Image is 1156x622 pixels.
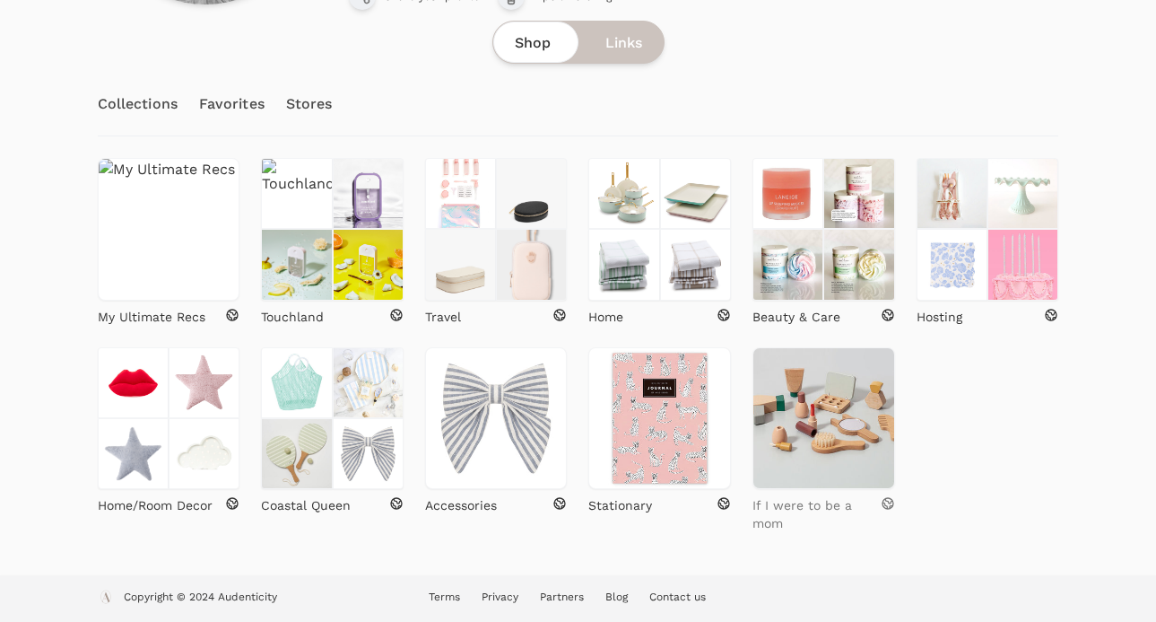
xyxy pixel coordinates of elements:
[752,158,895,301] a: Beauty & Care Beauty & Care Beauty & Care Beauty & Care
[752,489,895,532] a: If I were to be a mom
[429,591,460,603] a: Terms
[261,496,351,514] p: Coastal Queen
[333,229,404,300] img: Touchland
[917,308,962,326] p: Hosting
[588,229,659,300] img: Home
[917,158,987,229] img: Hosting
[496,158,567,229] img: Travel
[261,158,332,229] img: Touchland
[588,158,731,301] a: Home Home Home Home
[425,301,568,326] a: Travel
[98,496,213,514] p: Home/Room Decor
[660,158,731,229] img: Home
[333,347,404,418] img: Coastal Queen
[98,73,178,136] a: Collections
[540,591,584,603] a: Partners
[987,158,1058,229] img: Hosting
[482,591,518,603] a: Privacy
[752,308,840,326] p: Beauty & Care
[98,158,240,301] img: My Ultimate Recs
[425,308,461,326] p: Travel
[333,418,404,489] img: Coastal Queen
[286,73,333,136] a: Stores
[169,347,239,418] img: Home/Room Decor
[261,301,404,326] a: Touchland
[261,347,332,418] img: Coastal Queen
[752,496,881,532] p: If I were to be a mom
[588,496,652,514] p: Stationary
[823,229,894,300] img: Beauty & Care
[124,590,277,608] p: Copyright © 2024 Audenticity
[425,229,496,300] img: Travel
[425,158,568,301] a: Travel Travel Travel Travel
[261,229,332,300] img: Touchland
[261,308,324,326] p: Touchland
[425,158,496,229] img: Travel
[261,347,404,490] a: Coastal Queen Coastal Queen Coastal Queen Coastal Queen
[605,32,642,54] span: Links
[98,347,169,418] img: Home/Room Decor
[588,489,731,514] a: Stationary
[199,73,265,136] a: Favorites
[752,158,823,229] img: Beauty & Care
[917,301,1059,326] a: Hosting
[98,308,205,326] p: My Ultimate Recs
[588,158,659,229] img: Home
[333,158,404,229] img: Touchland
[98,347,240,490] a: Home/Room Decor Home/Room Decor Home/Room Decor Home/Room Decor
[496,229,567,300] img: Travel
[515,32,551,54] span: Shop
[98,301,240,326] a: My Ultimate Recs
[660,229,731,300] img: Home
[261,158,404,301] a: Touchland Touchland Touchland Touchland
[752,301,895,326] a: Beauty & Care
[917,229,987,300] img: Hosting
[588,308,623,326] p: Home
[752,347,895,490] img: If I were to be a mom
[987,229,1058,300] img: Hosting
[261,418,332,489] img: Coastal Queen
[261,489,404,514] a: Coastal Queen
[752,229,823,300] img: Beauty & Care
[425,347,568,490] img: Accessories
[98,489,240,514] a: Home/Room Decor
[588,347,731,490] img: Stationary
[588,301,731,326] a: Home
[649,591,706,603] a: Contact us
[917,158,1059,301] a: Hosting Hosting Hosting Hosting
[823,158,894,229] img: Beauty & Care
[98,418,169,489] img: Home/Room Decor
[425,489,568,514] a: Accessories
[169,418,239,489] img: Home/Room Decor
[605,591,628,603] a: Blog
[425,496,497,514] p: Accessories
